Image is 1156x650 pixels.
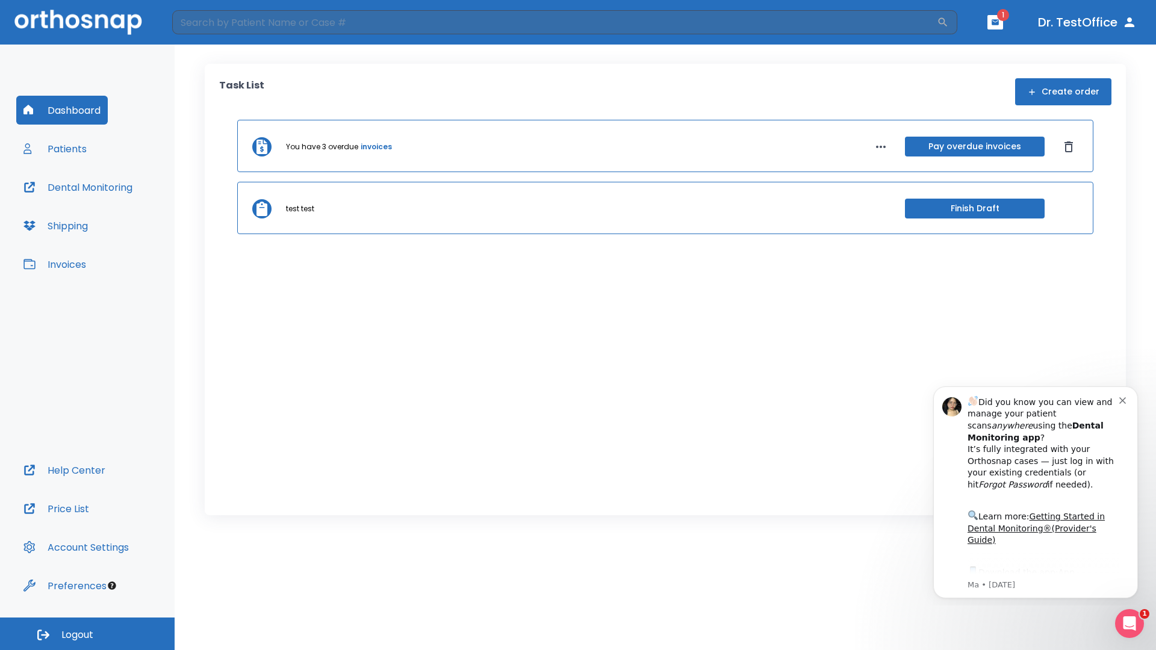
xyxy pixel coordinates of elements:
[286,203,314,214] p: test test
[905,199,1045,218] button: Finish Draft
[16,494,96,523] button: Price List
[107,580,117,591] div: Tooltip anchor
[16,173,140,202] button: Dental Monitoring
[16,533,136,562] button: Account Settings
[1059,137,1078,156] button: Dismiss
[16,250,93,279] button: Invoices
[286,141,358,152] p: You have 3 overdue
[915,376,1156,605] iframe: Intercom notifications message
[52,204,204,215] p: Message from Ma, sent 4w ago
[1033,11,1142,33] button: Dr. TestOffice
[16,456,113,484] button: Help Center
[52,189,204,250] div: Download the app: | ​ Let us know if you need help getting started!
[997,9,1009,21] span: 1
[14,10,142,34] img: Orthosnap
[61,628,93,642] span: Logout
[16,211,95,240] button: Shipping
[172,10,937,34] input: Search by Patient Name or Case #
[905,137,1045,156] button: Pay overdue invoices
[16,134,94,163] button: Patients
[204,19,214,28] button: Dismiss notification
[16,96,108,125] button: Dashboard
[1140,609,1149,619] span: 1
[1015,78,1111,105] button: Create order
[16,571,114,600] button: Preferences
[361,141,392,152] a: invoices
[1115,609,1144,638] iframe: Intercom live chat
[52,192,160,214] a: App Store
[219,78,264,105] p: Task List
